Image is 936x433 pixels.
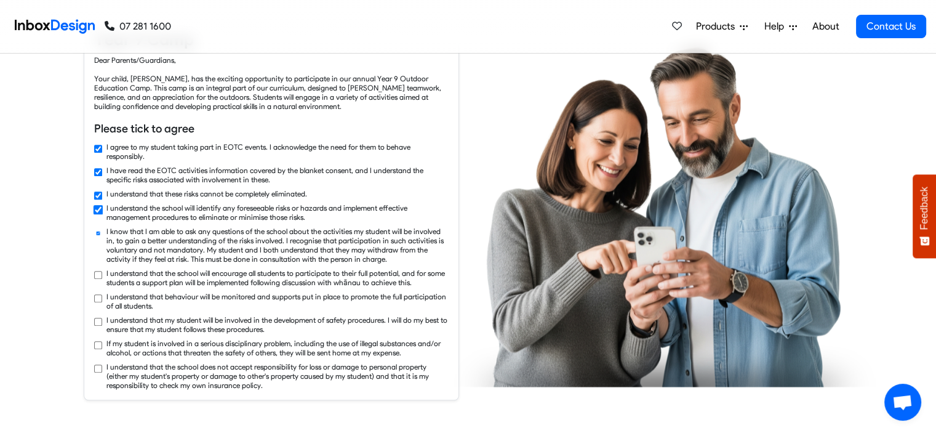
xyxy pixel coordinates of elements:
[809,14,842,39] a: About
[696,19,740,34] span: Products
[913,174,936,258] button: Feedback - Show survey
[105,19,171,34] a: 07 281 1600
[454,46,876,387] img: parents_using_phone.png
[106,292,449,310] label: I understand that behaviour will be monitored and supports put in place to promote the full parti...
[106,227,449,264] label: I know that I am able to ask any questions of the school about the activities my student will be ...
[919,187,930,230] span: Feedback
[691,14,753,39] a: Products
[106,315,449,334] label: I understand that my student will be involved in the development of safety procedures. I will do ...
[106,189,307,198] label: I understand that these risks cannot be completely eliminated.
[106,362,449,390] label: I understand that the school does not accept responsibility for loss or damage to personal proper...
[94,55,449,111] div: Dear Parents/Guardians, Your child, [PERSON_NAME], has the exciting opportunity to participate in...
[106,142,449,161] label: I agree to my student taking part in EOTC events. I acknowledge the need for them to behave respo...
[106,203,449,222] label: I understand the school will identify any foreseeable risks or hazards and implement effective ma...
[94,121,449,137] h6: Please tick to agree
[884,384,921,421] a: Open chat
[764,19,789,34] span: Help
[759,14,802,39] a: Help
[106,166,449,184] label: I have read the EOTC activities information covered by the blanket consent, and I understand the ...
[106,339,449,357] label: If my student is involved in a serious disciplinary problem, including the use of illegal substan...
[856,15,926,38] a: Contact Us
[106,269,449,287] label: I understand that the school will encourage all students to participate to their full potential, ...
